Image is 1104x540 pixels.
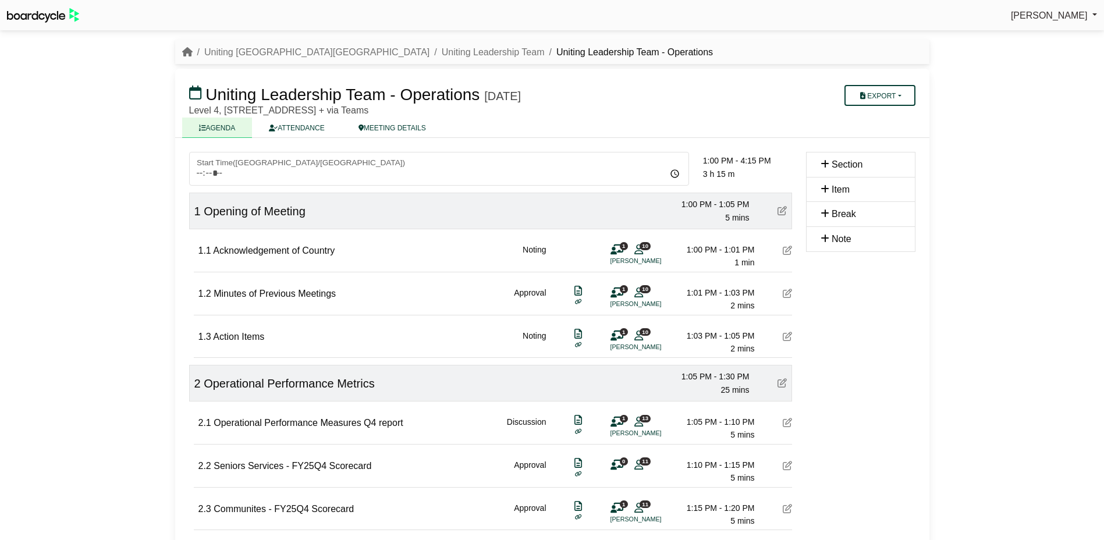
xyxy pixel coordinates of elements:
[640,415,651,422] span: 13
[214,418,403,428] span: Operational Performance Measures Q4 report
[484,89,521,103] div: [DATE]
[620,285,628,293] span: 1
[214,461,371,471] span: Seniors Services - FY25Q4 Scorecard
[673,415,755,428] div: 1:05 PM - 1:10 PM
[620,457,628,465] span: 0
[668,370,750,383] div: 1:05 PM - 1:30 PM
[514,286,546,312] div: Approval
[198,332,211,342] span: 1.3
[610,342,698,352] li: [PERSON_NAME]
[1011,10,1088,20] span: [PERSON_NAME]
[832,234,851,244] span: Note
[832,184,850,194] span: Item
[205,86,480,104] span: Uniting Leadership Team - Operations
[204,377,374,390] span: Operational Performance Metrics
[182,118,253,138] a: AGENDA
[640,285,651,293] span: 10
[198,504,211,514] span: 2.3
[720,385,749,395] span: 25 mins
[730,344,754,353] span: 2 mins
[844,85,915,106] button: Export
[730,430,754,439] span: 5 mins
[832,209,856,219] span: Break
[189,105,369,115] span: Level 4, [STREET_ADDRESS] + via Teams
[673,243,755,256] div: 1:00 PM - 1:01 PM
[640,328,651,336] span: 10
[703,169,734,179] span: 3 h 15 m
[620,415,628,422] span: 1
[544,45,713,60] li: Uniting Leadership Team - Operations
[214,504,354,514] span: Communites - FY25Q4 Scorecard
[620,242,628,250] span: 1
[182,45,713,60] nav: breadcrumb
[668,198,750,211] div: 1:00 PM - 1:05 PM
[640,242,651,250] span: 10
[730,473,754,482] span: 5 mins
[620,328,628,336] span: 1
[832,159,862,169] span: Section
[342,118,443,138] a: MEETING DETAILS
[725,213,749,222] span: 5 mins
[734,258,754,267] span: 1 min
[640,457,651,465] span: 11
[198,246,211,255] span: 1.1
[730,301,754,310] span: 2 mins
[730,516,754,525] span: 5 mins
[703,154,792,167] div: 1:00 PM - 4:15 PM
[194,377,201,390] span: 2
[673,502,755,514] div: 1:15 PM - 1:20 PM
[610,514,698,524] li: [PERSON_NAME]
[213,332,264,342] span: Action Items
[514,459,546,485] div: Approval
[198,461,211,471] span: 2.2
[673,329,755,342] div: 1:03 PM - 1:05 PM
[198,289,211,299] span: 1.2
[198,418,211,428] span: 2.1
[610,256,698,266] li: [PERSON_NAME]
[620,500,628,508] span: 1
[673,459,755,471] div: 1:10 PM - 1:15 PM
[214,289,336,299] span: Minutes of Previous Meetings
[610,299,698,309] li: [PERSON_NAME]
[1011,8,1097,23] a: [PERSON_NAME]
[7,8,79,23] img: BoardcycleBlackGreen-aaafeed430059cb809a45853b8cf6d952af9d84e6e89e1f1685b34bfd5cb7d64.svg
[252,118,341,138] a: ATTENDANCE
[194,205,201,218] span: 1
[610,428,698,438] li: [PERSON_NAME]
[640,500,651,508] span: 11
[523,243,546,269] div: Noting
[213,246,335,255] span: Acknowledgement of Country
[507,415,546,442] div: Discussion
[204,205,306,218] span: Opening of Meeting
[523,329,546,356] div: Noting
[673,286,755,299] div: 1:01 PM - 1:03 PM
[514,502,546,528] div: Approval
[204,47,429,57] a: Uniting [GEOGRAPHIC_DATA][GEOGRAPHIC_DATA]
[442,47,545,57] a: Uniting Leadership Team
